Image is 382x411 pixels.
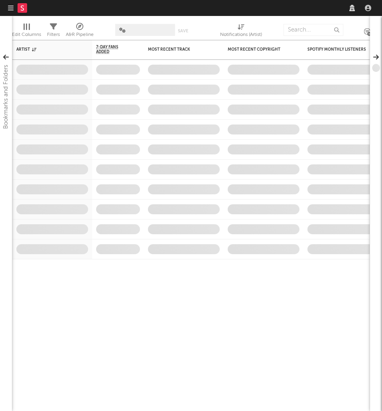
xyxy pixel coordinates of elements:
[178,29,188,33] button: Save
[307,47,367,52] div: Spotify Monthly Listeners
[96,45,128,54] span: 7-Day Fans Added
[12,20,41,43] div: Edit Columns
[148,47,208,52] div: Most Recent Track
[228,47,287,52] div: Most Recent Copyright
[220,20,262,43] div: Notifications (Artist)
[47,20,60,43] div: Filters
[16,47,76,52] div: Artist
[47,30,60,40] div: Filters
[284,24,343,36] input: Search...
[12,30,41,40] div: Edit Columns
[220,30,262,40] div: Notifications (Artist)
[1,65,11,129] div: Bookmarks and Folders
[66,30,94,40] div: A&R Pipeline
[66,20,94,43] div: A&R Pipeline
